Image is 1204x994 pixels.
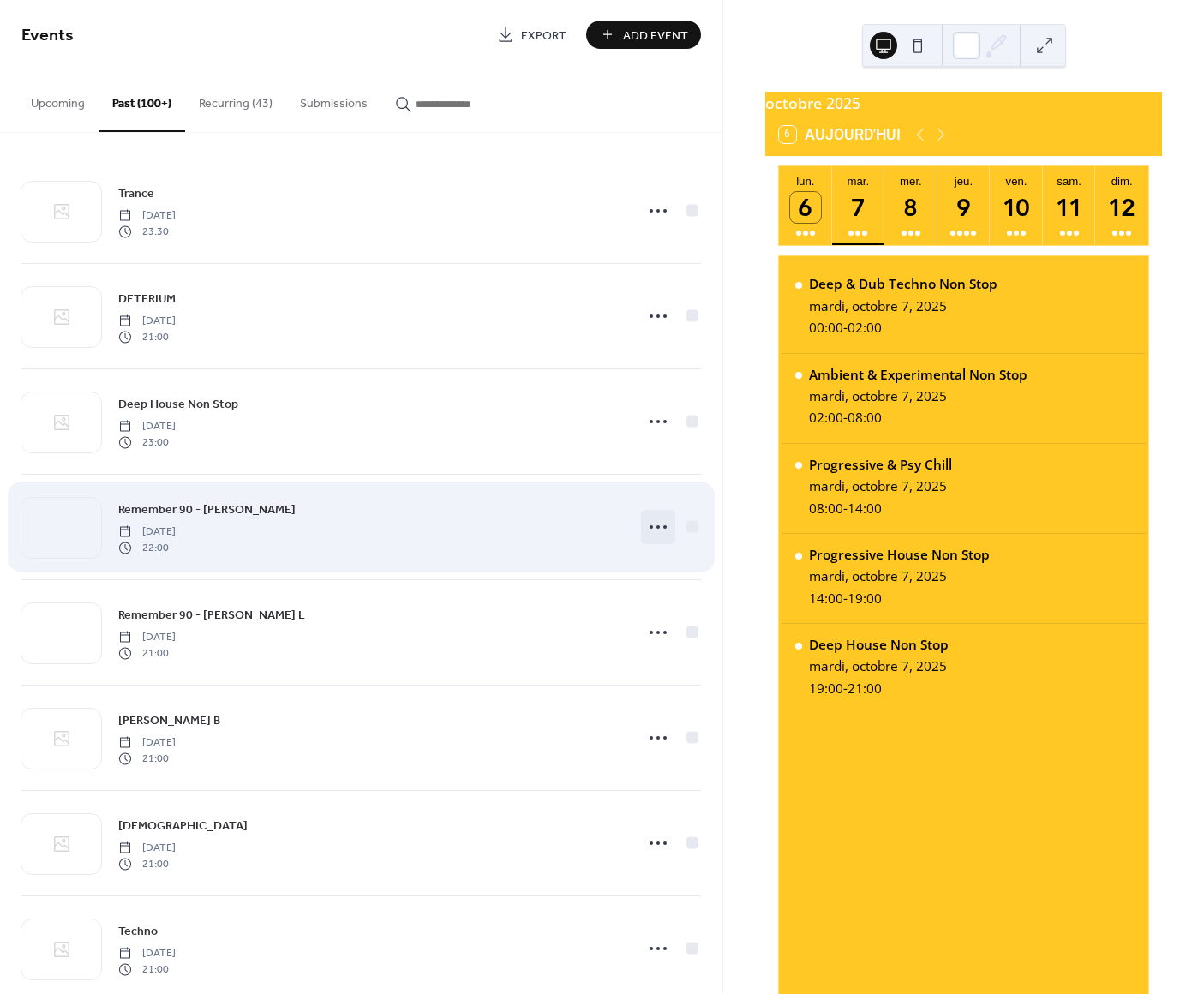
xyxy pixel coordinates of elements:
[21,19,74,52] span: Events
[623,27,688,45] span: Add Event
[1048,175,1091,188] div: sam.
[843,590,848,608] span: -
[843,409,848,427] span: -
[118,645,176,661] span: 21:00
[118,712,220,730] span: [PERSON_NAME] B
[842,192,873,223] div: 7
[1043,166,1096,245] button: sam.11
[896,192,926,223] div: 8
[809,500,843,518] span: 08:00
[484,21,579,49] a: Export
[949,192,979,223] div: 9
[118,605,305,625] a: Remember 90 - [PERSON_NAME] L
[809,546,990,564] div: Progressive House Non Stop
[837,175,880,188] div: mar.
[809,477,952,495] div: mardi, octobre 7, 2025
[848,590,882,608] span: 19:00
[809,275,997,293] div: Deep & Dub Techno Non Stop
[809,657,949,675] div: mardi, octobre 7, 2025
[118,630,176,645] span: [DATE]
[809,456,952,474] div: Progressive & Psy Chill
[890,175,932,188] div: mer.
[809,297,997,315] div: mardi, octobre 7, 2025
[118,501,296,519] span: Remember 90 - [PERSON_NAME]
[118,208,176,224] span: [DATE]
[118,396,238,414] span: Deep House Non Stop
[118,394,238,414] a: Deep House Non Stop
[118,289,176,308] a: DETERIUM
[832,166,885,245] button: mar.7
[118,290,176,308] span: DETERIUM
[185,69,286,130] button: Recurring (43)
[521,27,566,45] span: Export
[1100,175,1143,188] div: dim.
[118,419,176,434] span: [DATE]
[937,166,991,245] button: jeu.9
[118,710,220,730] a: [PERSON_NAME] B
[848,409,882,427] span: 08:00
[99,69,185,132] button: Past (100+)
[790,192,821,223] div: 6
[990,166,1043,245] button: ven.10
[286,69,381,130] button: Submissions
[943,175,985,188] div: jeu.
[843,500,848,518] span: -
[843,680,848,698] span: -
[118,921,158,941] a: Techno
[848,680,882,698] span: 21:00
[843,319,848,337] span: -
[118,946,176,961] span: [DATE]
[1095,166,1148,245] button: dim.12
[809,387,1027,405] div: mardi, octobre 7, 2025
[118,923,158,941] span: Techno
[118,816,248,835] a: [DEMOGRAPHIC_DATA]
[765,92,1162,114] div: octobre 2025
[809,636,949,654] div: Deep House Non Stop
[809,680,843,698] span: 19:00
[118,751,176,766] span: 21:00
[118,841,176,856] span: [DATE]
[809,567,990,585] div: mardi, octobre 7, 2025
[118,524,176,540] span: [DATE]
[17,69,99,130] button: Upcoming
[809,590,843,608] span: 14:00
[118,183,154,203] a: Trance
[118,961,176,977] span: 21:00
[848,500,882,518] span: 14:00
[995,175,1038,188] div: ven.
[118,817,248,835] span: [DEMOGRAPHIC_DATA]
[118,434,176,450] span: 23:00
[586,21,701,49] button: Add Event
[118,607,305,625] span: Remember 90 - [PERSON_NAME] L
[784,175,827,188] div: lun.
[118,329,176,344] span: 21:00
[118,224,176,239] span: 23:30
[1106,192,1137,223] div: 12
[118,735,176,751] span: [DATE]
[884,166,937,245] button: mer.8
[848,319,882,337] span: 02:00
[118,540,176,555] span: 22:00
[118,185,154,203] span: Trance
[809,366,1027,384] div: Ambient & Experimental Non Stop
[1001,192,1032,223] div: 10
[809,319,843,337] span: 00:00
[773,122,907,147] button: 6Aujourd'hui
[779,166,832,245] button: lun.6
[118,314,176,329] span: [DATE]
[1054,192,1085,223] div: 11
[118,856,176,871] span: 21:00
[118,500,296,519] a: Remember 90 - [PERSON_NAME]
[809,409,843,427] span: 02:00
